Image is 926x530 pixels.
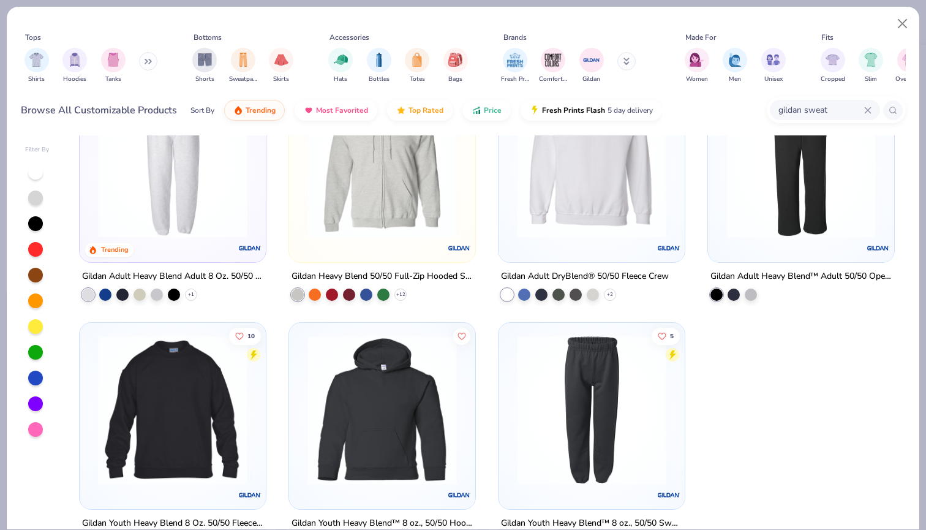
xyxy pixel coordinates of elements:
[864,53,878,67] img: Slim Image
[274,53,288,67] img: Skirts Image
[408,105,443,115] span: Top Rated
[501,48,529,84] button: filter button
[582,51,601,69] img: Gildan Image
[826,53,840,67] img: Cropped Image
[328,48,353,84] div: filter for Hats
[685,48,709,84] div: filter for Women
[685,32,716,43] div: Made For
[194,32,222,43] div: Bottoms
[503,32,527,43] div: Brands
[92,88,254,238] img: 13b9c606-79b1-4059-b439-68fabb1693f9
[192,48,217,84] button: filter button
[292,268,473,284] div: Gildan Heavy Blend 50/50 Full-Zip Hooded Sweatshirt
[484,105,502,115] span: Price
[821,75,845,84] span: Cropped
[410,75,425,84] span: Totes
[766,53,780,67] img: Unisex Image
[723,48,747,84] div: filter for Men
[105,75,121,84] span: Tanks
[607,290,613,298] span: + 2
[246,105,276,115] span: Trending
[192,48,217,84] div: filter for Shorts
[686,75,708,84] span: Women
[544,51,562,69] img: Comfort Colors Image
[304,105,314,115] img: most_fav.gif
[195,75,214,84] span: Shorts
[405,48,429,84] button: filter button
[506,51,524,69] img: Fresh Prints Image
[728,53,742,67] img: Men Image
[387,100,453,121] button: Top Rated
[690,53,704,67] img: Women Image
[902,53,916,67] img: Oversized Image
[530,105,540,115] img: flash.gif
[190,105,214,116] div: Sort By
[25,32,41,43] div: Tops
[238,235,262,260] img: Gildan logo
[447,482,472,507] img: Gildan logo
[269,48,293,84] div: filter for Skirts
[29,53,43,67] img: Shirts Image
[25,145,50,154] div: Filter By
[710,268,892,284] div: Gildan Adult Heavy Blend™ Adult 50/50 Open-Bottom Sweatpant
[396,105,406,115] img: TopRated.gif
[521,100,662,121] button: Fresh Prints Flash5 day delivery
[316,105,368,115] span: Most Favorited
[657,235,681,260] img: Gildan logo
[463,335,625,484] img: 7316b3cc-4d5a-4289-8ab2-1934cfc27638
[539,48,567,84] div: filter for Comfort Colors
[448,53,462,67] img: Bags Image
[821,32,834,43] div: Fits
[233,105,243,115] img: trending.gif
[443,48,468,84] button: filter button
[82,268,263,284] div: Gildan Adult Heavy Blend Adult 8 Oz. 50/50 Sweatpants
[453,327,470,344] button: Like
[865,75,877,84] span: Slim
[443,48,468,84] div: filter for Bags
[405,48,429,84] div: filter for Totes
[777,103,864,117] input: Try "T-Shirt"
[579,48,604,84] button: filter button
[821,48,845,84] button: filter button
[895,75,923,84] span: Oversized
[410,53,424,67] img: Totes Image
[273,75,289,84] span: Skirts
[582,75,600,84] span: Gildan
[62,48,87,84] button: filter button
[672,88,834,238] img: 6cbc00a6-fd92-4e74-a43e-b3bb8b39d77e
[229,48,257,84] button: filter button
[367,48,391,84] button: filter button
[652,327,680,344] button: Like
[224,100,285,121] button: Trending
[761,48,786,84] button: filter button
[729,75,741,84] span: Men
[367,48,391,84] div: filter for Bottles
[301,335,463,484] img: d2b2286b-b497-4353-abda-ca1826771838
[63,75,86,84] span: Hoodies
[24,48,49,84] div: filter for Shirts
[511,88,672,238] img: b78a68fa-2026-41a9-aae7-f4844d0a4d53
[107,53,120,67] img: Tanks Image
[269,48,293,84] button: filter button
[334,75,347,84] span: Hats
[542,105,605,115] span: Fresh Prints Flash
[229,48,257,84] div: filter for Sweatpants
[539,48,567,84] button: filter button
[462,100,511,121] button: Price
[501,268,669,284] div: Gildan Adult DryBlend® 50/50 Fleece Crew
[539,75,567,84] span: Comfort Colors
[68,53,81,67] img: Hoodies Image
[670,333,674,339] span: 5
[329,32,369,43] div: Accessories
[334,53,348,67] img: Hats Image
[579,48,604,84] div: filter for Gildan
[396,290,405,298] span: + 12
[198,53,212,67] img: Shorts Image
[764,75,783,84] span: Unisex
[24,48,49,84] button: filter button
[447,235,472,260] img: Gildan logo
[865,235,890,260] img: Gildan logo
[248,333,255,339] span: 10
[511,335,672,484] img: 1182b50d-b017-445f-963a-bad20bc01ded
[685,48,709,84] button: filter button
